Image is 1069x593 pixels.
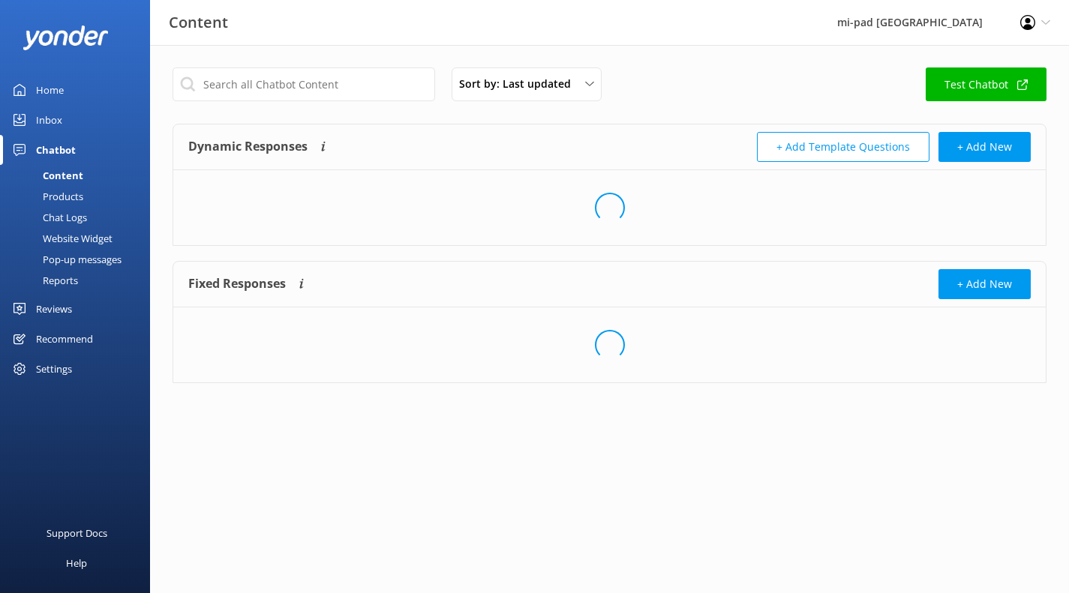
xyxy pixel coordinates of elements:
div: Recommend [36,324,93,354]
a: Content [9,165,150,186]
a: Website Widget [9,228,150,249]
div: Products [9,186,83,207]
h4: Fixed Responses [188,269,286,299]
div: Content [9,165,83,186]
div: Inbox [36,105,62,135]
div: Pop-up messages [9,249,122,270]
a: Chat Logs [9,207,150,228]
input: Search all Chatbot Content [173,67,435,101]
button: + Add New [938,132,1031,162]
a: Products [9,186,150,207]
div: Reports [9,270,78,291]
a: Reports [9,270,150,291]
button: + Add Template Questions [757,132,929,162]
div: Reviews [36,294,72,324]
div: Chatbot [36,135,76,165]
div: Settings [36,354,72,384]
div: Home [36,75,64,105]
div: Help [66,548,87,578]
button: + Add New [938,269,1031,299]
span: Sort by: Last updated [459,76,580,92]
a: Test Chatbot [926,67,1046,101]
div: Support Docs [47,518,107,548]
a: Pop-up messages [9,249,150,270]
h3: Content [169,10,228,34]
div: Website Widget [9,228,113,249]
div: Chat Logs [9,207,87,228]
h4: Dynamic Responses [188,132,308,162]
img: yonder-white-logo.png [23,25,109,50]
